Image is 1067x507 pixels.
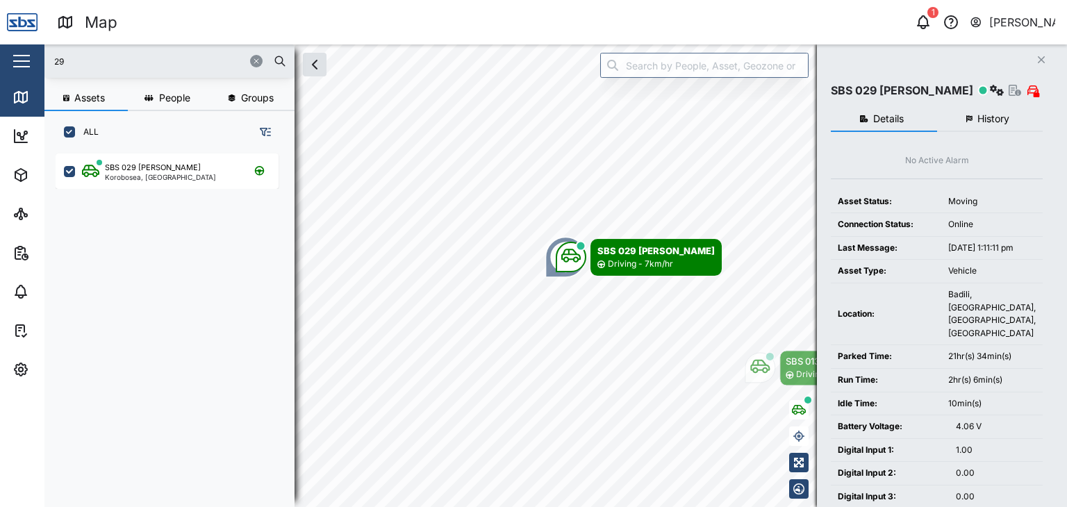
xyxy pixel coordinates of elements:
[948,242,1036,255] div: [DATE] 1:11:11 pm
[956,444,1036,457] div: 1.00
[838,397,934,410] div: Idle Time:
[36,128,99,144] div: Dashboard
[105,162,201,174] div: SBS 029 [PERSON_NAME]
[7,7,38,38] img: Main Logo
[838,308,934,321] div: Location:
[838,420,942,433] div: Battery Voltage:
[948,265,1036,278] div: Vehicle
[956,467,1036,480] div: 0.00
[838,467,942,480] div: Digital Input 2:
[948,397,1036,410] div: 10min(s)
[556,239,722,276] div: Map marker
[989,14,1056,31] div: [PERSON_NAME]
[927,7,938,18] div: 1
[831,82,973,99] div: SBS 029 [PERSON_NAME]
[36,206,69,222] div: Sites
[53,51,286,72] input: Search assets or drivers
[838,218,934,231] div: Connection Status:
[873,114,904,124] span: Details
[75,126,99,138] label: ALL
[948,288,1036,340] div: Badili, [GEOGRAPHIC_DATA], [GEOGRAPHIC_DATA], [GEOGRAPHIC_DATA]
[838,265,934,278] div: Asset Type:
[948,350,1036,363] div: 21hr(s) 34min(s)
[74,93,105,103] span: Assets
[241,93,274,103] span: Groups
[786,354,870,368] div: SBS 013 Truck Maro
[44,44,1067,507] canvas: Map
[838,350,934,363] div: Parked Time:
[838,490,942,504] div: Digital Input 3:
[105,174,216,181] div: Korobosea, [GEOGRAPHIC_DATA]
[36,323,74,338] div: Tasks
[956,420,1036,433] div: 4.06 V
[85,10,117,35] div: Map
[948,195,1036,208] div: Moving
[36,284,79,299] div: Alarms
[838,444,942,457] div: Digital Input 1:
[969,13,1056,32] button: [PERSON_NAME]
[36,245,83,260] div: Reports
[838,242,934,255] div: Last Message:
[36,362,85,377] div: Settings
[977,114,1009,124] span: History
[905,154,969,167] div: No Active Alarm
[597,244,715,258] div: SBS 029 [PERSON_NAME]
[56,149,294,496] div: grid
[838,195,934,208] div: Asset Status:
[956,490,1036,504] div: 0.00
[159,93,190,103] span: People
[36,90,67,105] div: Map
[608,258,673,271] div: Driving - 7km/hr
[948,374,1036,387] div: 2hr(s) 6min(s)
[36,167,79,183] div: Assets
[796,369,825,382] div: Driving
[545,236,586,278] div: Map marker
[948,218,1036,231] div: Online
[600,53,809,78] input: Search by People, Asset, Geozone or Place
[838,374,934,387] div: Run Time:
[745,350,877,385] div: Map marker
